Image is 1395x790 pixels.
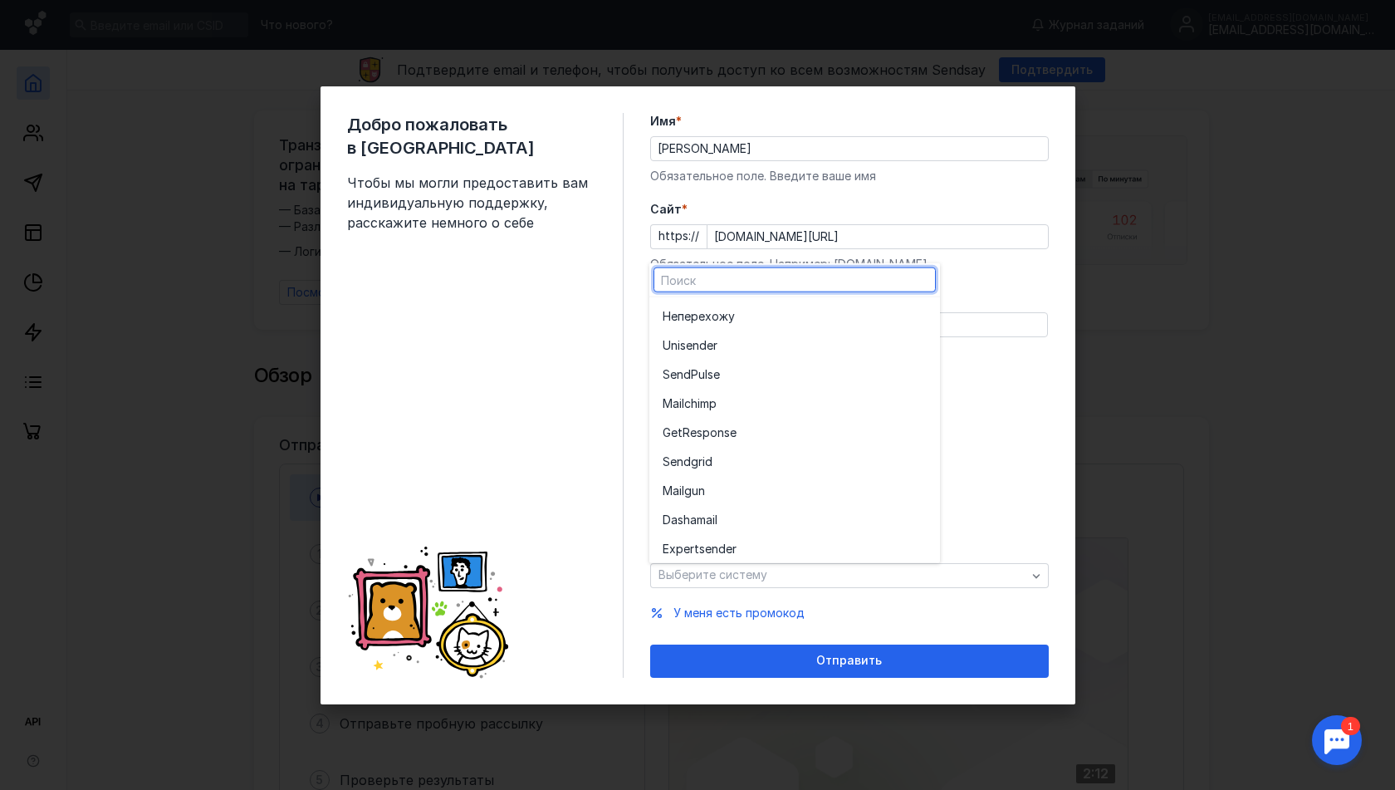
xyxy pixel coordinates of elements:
div: Обязательное поле. Введите ваше имя [650,168,1049,184]
span: pertsender [676,540,737,557]
button: Mailgun [649,476,940,505]
span: Добро пожаловать в [GEOGRAPHIC_DATA] [347,113,596,159]
span: Sendgr [663,453,702,469]
span: SendPuls [663,366,713,382]
span: e [713,366,720,382]
button: Dashamail [649,505,940,534]
span: Не [663,307,678,324]
span: l [715,511,717,527]
button: Отправить [650,645,1049,678]
span: Выберите систему [658,567,767,581]
button: GetResponse [649,418,940,447]
span: id [702,453,712,469]
div: grid [649,297,940,563]
button: Неперехожу [649,302,940,331]
span: G [663,424,671,440]
span: Чтобы мы могли предоставить вам индивидуальную поддержку, расскажите немного о себе [347,173,596,233]
span: gun [684,482,705,498]
span: перехожу [678,307,735,324]
span: p [709,395,717,411]
button: SendPulse [649,360,940,389]
div: 1 [37,10,56,28]
button: У меня есть промокод [673,605,805,621]
span: Имя [650,113,676,130]
div: Обязательное поле. Например: [DOMAIN_NAME] [650,256,1049,272]
span: Mail [663,482,684,498]
button: Expertsender [649,534,940,563]
span: Dashamai [663,511,715,527]
span: Mailchim [663,395,709,411]
span: etResponse [671,424,737,440]
span: r [713,336,717,353]
input: Поиск [654,268,935,292]
button: Выберите систему [650,563,1049,588]
span: Unisende [663,336,713,353]
span: Отправить [816,654,882,668]
button: Unisender [649,331,940,360]
button: Mailchimp [649,389,940,418]
button: Sendgrid [649,447,940,476]
span: У меня есть промокод [673,606,805,620]
span: Cайт [650,201,682,218]
span: Ex [663,540,676,557]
